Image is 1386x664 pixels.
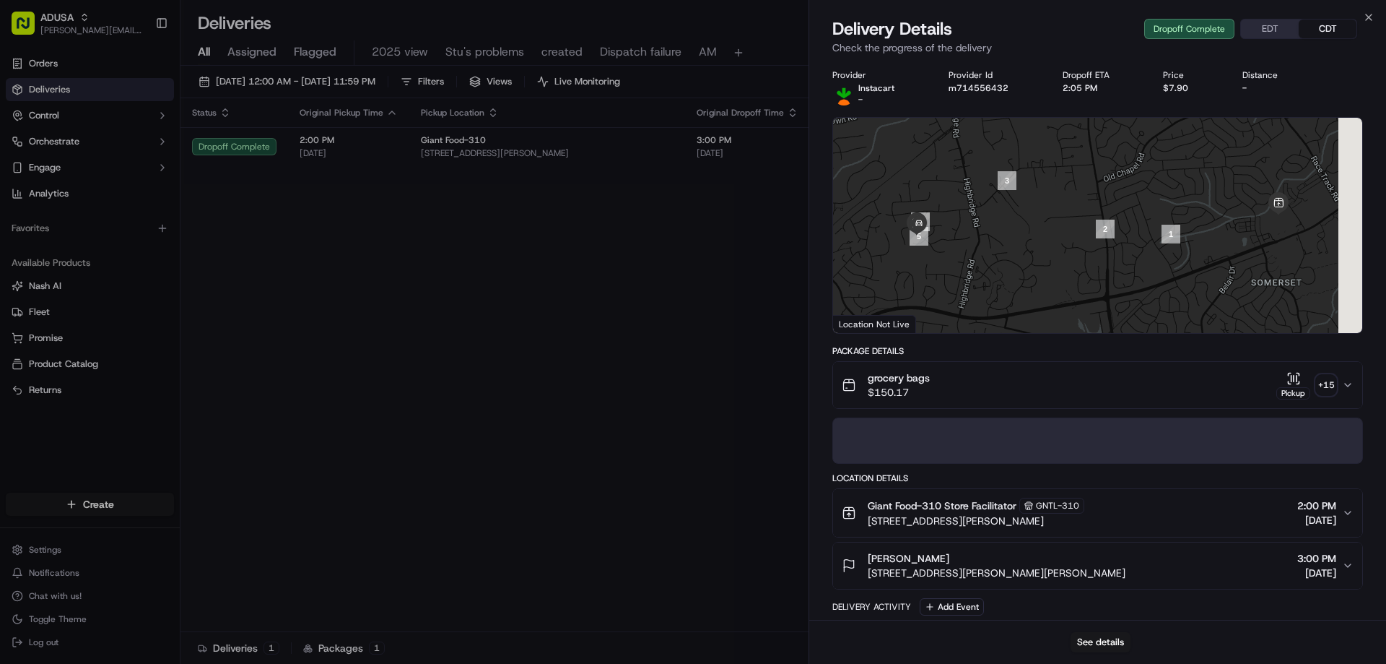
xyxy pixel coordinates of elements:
span: API Documentation [136,210,232,224]
button: grocery bags$150.17Pickup+15 [833,362,1362,408]
span: - [858,94,863,105]
div: + 15 [1316,375,1336,395]
span: 2:00 PM [1297,499,1336,513]
div: Provider Id [949,69,1039,81]
a: 📗Knowledge Base [9,204,116,230]
div: Package Details [832,345,1363,357]
span: Delivery Details [832,17,952,40]
span: $150.17 [868,385,930,400]
img: Nash [14,14,43,43]
span: Knowledge Base [29,210,110,224]
div: 💻 [122,211,134,223]
div: - [1242,82,1309,94]
button: EDT [1241,20,1299,38]
span: [DATE] [1297,566,1336,580]
span: 3:00 PM [1297,551,1336,566]
div: Start new chat [49,138,237,152]
span: grocery bags [868,371,930,385]
span: GNTL-310 [1036,500,1079,512]
div: Provider [832,69,925,81]
div: 3 [998,171,1016,190]
span: [STREET_ADDRESS][PERSON_NAME][PERSON_NAME] [868,566,1125,580]
button: Add Event [920,598,984,616]
span: Giant Food-310 Store Facilitator [868,499,1016,513]
button: CDT [1299,20,1356,38]
p: Instacart [858,82,894,94]
a: 💻API Documentation [116,204,237,230]
div: Location Not Live [833,315,916,333]
img: 1736555255976-a54dd68f-1ca7-489b-9aae-adbdc363a1c4 [14,138,40,164]
a: Powered byPylon [102,244,175,256]
button: Pickup [1276,371,1310,400]
div: 2 [1096,220,1115,238]
p: Check the progress of the delivery [832,40,1363,55]
span: [PERSON_NAME] [868,551,949,566]
div: 📗 [14,211,26,223]
div: 1 [1161,225,1180,243]
p: Welcome 👋 [14,58,263,81]
div: Location Details [832,473,1363,484]
button: Giant Food-310 Store FacilitatorGNTL-310[STREET_ADDRESS][PERSON_NAME]2:00 PM[DATE] [833,489,1362,537]
div: Dropoff ETA [1063,69,1141,81]
span: [DATE] [1297,513,1336,527]
button: Pickup+15 [1276,371,1336,400]
div: Distance [1242,69,1309,81]
button: Start new chat [245,142,263,160]
div: Price [1163,69,1219,81]
div: 2:05 PM [1063,82,1141,94]
input: Got a question? Start typing here... [38,93,260,108]
span: [STREET_ADDRESS][PERSON_NAME] [868,514,1084,528]
div: $7.90 [1163,82,1219,94]
div: Delivery Activity [832,601,911,613]
div: Pickup [1276,387,1310,400]
img: profile_instacart_ahold_partner.png [832,82,855,105]
div: 5 [910,227,928,246]
div: We're available if you need us! [49,152,183,164]
button: m714556432 [949,82,1008,94]
span: Pylon [144,245,175,256]
button: See details [1071,632,1130,652]
button: [PERSON_NAME][STREET_ADDRESS][PERSON_NAME][PERSON_NAME]3:00 PM[DATE] [833,543,1362,589]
